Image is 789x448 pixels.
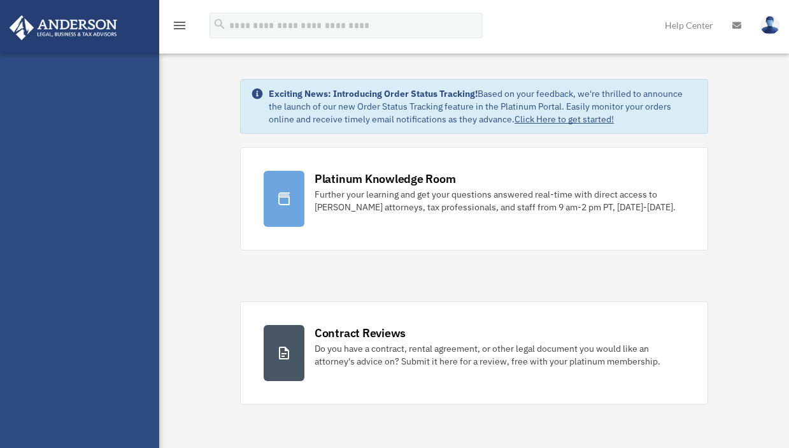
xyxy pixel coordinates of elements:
[315,342,685,368] div: Do you have a contract, rental agreement, or other legal document you would like an attorney's ad...
[269,87,697,126] div: Based on your feedback, we're thrilled to announce the launch of our new Order Status Tracking fe...
[213,17,227,31] i: search
[515,113,614,125] a: Click Here to get started!
[760,16,779,34] img: User Pic
[240,147,708,250] a: Platinum Knowledge Room Further your learning and get your questions answered real-time with dire...
[6,15,121,40] img: Anderson Advisors Platinum Portal
[172,22,187,33] a: menu
[240,301,708,405] a: Contract Reviews Do you have a contract, rental agreement, or other legal document you would like...
[315,188,685,213] div: Further your learning and get your questions answered real-time with direct access to [PERSON_NAM...
[315,171,456,187] div: Platinum Knowledge Room
[172,18,187,33] i: menu
[315,325,406,341] div: Contract Reviews
[269,88,478,99] strong: Exciting News: Introducing Order Status Tracking!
